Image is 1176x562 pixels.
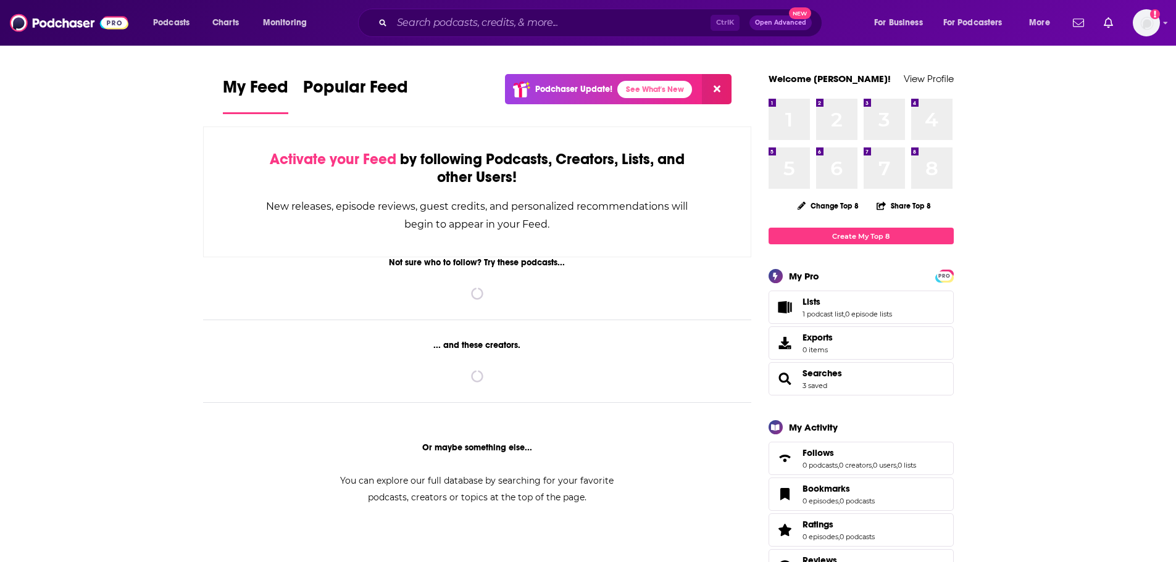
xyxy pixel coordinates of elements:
span: Exports [803,332,833,343]
span: , [838,461,839,469]
span: For Podcasters [943,14,1003,31]
span: , [872,461,873,469]
a: Bookmarks [803,483,875,494]
a: Searches [773,370,798,387]
a: Lists [773,299,798,316]
a: Lists [803,296,892,307]
span: Monitoring [263,14,307,31]
a: Searches [803,368,842,379]
span: Activate your Feed [270,150,396,168]
span: 0 items [803,345,833,354]
a: Charts [204,13,246,33]
span: Searches [769,362,954,395]
button: open menu [144,13,206,33]
a: 0 podcasts [803,461,838,469]
span: Follows [803,447,834,458]
span: Lists [769,291,954,324]
div: by following Podcasts, Creators, Lists, and other Users! [265,151,690,186]
a: Follows [773,450,798,467]
a: PRO [937,271,952,280]
a: See What's New [617,81,692,98]
span: Lists [803,296,820,307]
img: Podchaser - Follow, Share and Rate Podcasts [10,11,128,35]
button: open menu [935,13,1020,33]
span: Podcasts [153,14,190,31]
span: For Business [874,14,923,31]
span: More [1029,14,1050,31]
img: User Profile [1133,9,1160,36]
span: , [844,310,845,318]
span: Logged in as ABolliger [1133,9,1160,36]
button: Open AdvancedNew [749,15,812,30]
div: You can explore our full database by searching for your favorite podcasts, creators or topics at ... [325,473,629,506]
span: Exports [773,334,798,352]
span: Charts [212,14,239,31]
input: Search podcasts, credits, & more... [392,13,711,33]
div: Not sure who to follow? Try these podcasts... [203,257,752,268]
a: 0 episode lists [845,310,892,318]
a: Show notifications dropdown [1068,12,1089,33]
span: Follows [769,442,954,475]
span: , [838,532,840,541]
a: 3 saved [803,381,827,390]
button: open menu [865,13,938,33]
a: 0 podcasts [840,532,875,541]
a: View Profile [904,73,954,85]
a: Ratings [773,521,798,539]
span: My Feed [223,76,288,105]
a: Exports [769,326,954,360]
a: 0 users [873,461,896,469]
span: Ratings [769,513,954,547]
span: Bookmarks [769,477,954,511]
a: 0 lists [898,461,916,469]
a: Bookmarks [773,486,798,503]
span: Open Advanced [755,20,806,26]
div: My Pro [789,270,819,282]
span: Ctrl K [711,15,740,31]
span: PRO [937,271,952,281]
a: My Feed [223,76,288,114]
span: New [789,7,811,19]
div: New releases, episode reviews, guest credits, and personalized recommendations will begin to appe... [265,197,690,233]
button: open menu [1020,13,1065,33]
a: Popular Feed [303,76,408,114]
span: , [838,497,840,505]
a: 1 podcast list [803,310,844,318]
div: My Activity [789,421,838,433]
button: open menu [254,13,323,33]
a: 0 episodes [803,532,838,541]
span: Ratings [803,519,833,530]
a: 0 podcasts [840,497,875,505]
a: Ratings [803,519,875,530]
button: Share Top 8 [876,194,932,218]
a: Show notifications dropdown [1099,12,1118,33]
button: Change Top 8 [790,198,867,213]
a: Follows [803,447,916,458]
span: , [896,461,898,469]
span: Popular Feed [303,76,408,105]
div: Or maybe something else... [203,442,752,453]
a: Welcome [PERSON_NAME]! [769,73,891,85]
div: ... and these creators. [203,340,752,350]
p: Podchaser Update! [535,84,612,94]
a: 0 creators [839,461,872,469]
button: Show profile menu [1133,9,1160,36]
a: 0 episodes [803,497,838,505]
a: Create My Top 8 [769,228,954,244]
div: Search podcasts, credits, & more... [370,9,834,37]
span: Bookmarks [803,483,850,494]
svg: Add a profile image [1150,9,1160,19]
